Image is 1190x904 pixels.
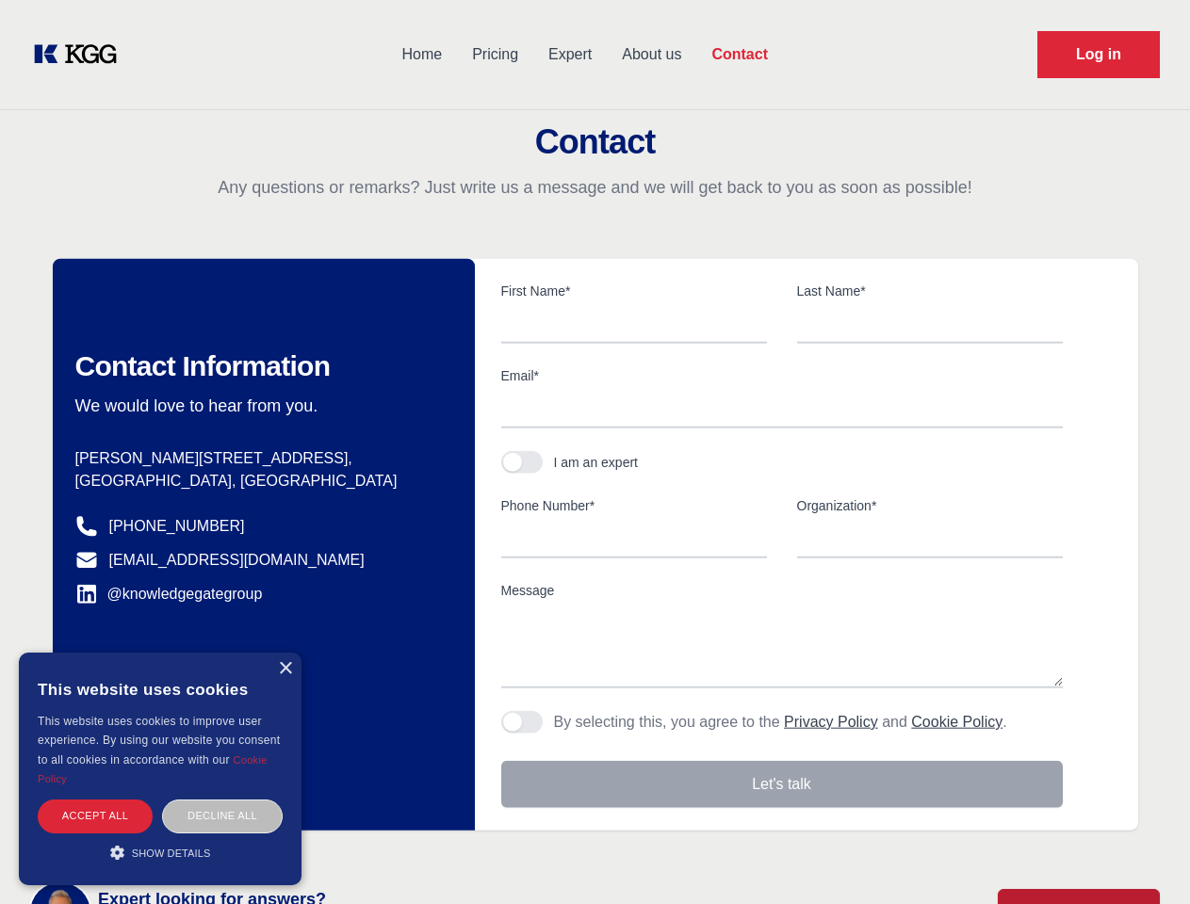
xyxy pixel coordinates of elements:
button: Let's talk [501,761,1063,808]
a: Cookie Policy [38,754,268,784]
a: Pricing [457,30,533,79]
label: Organization* [797,496,1063,515]
a: [EMAIL_ADDRESS][DOMAIN_NAME] [109,549,365,572]
iframe: Chat Widget [1096,814,1190,904]
label: Phone Number* [501,496,767,515]
a: Cookie Policy [911,714,1003,730]
a: @knowledgegategroup [75,583,263,605]
h2: Contact [23,123,1167,161]
div: Decline all [162,799,283,832]
div: Show details [38,843,283,862]
p: [GEOGRAPHIC_DATA], [GEOGRAPHIC_DATA] [75,470,445,492]
span: This website uses cookies to improve user experience. By using our website you consent to all coo... [38,715,280,767]
h2: Contact Information [75,349,445,383]
a: [PHONE_NUMBER] [109,515,245,538]
div: I am an expert [554,453,639,472]
div: This website uses cookies [38,667,283,712]
div: Close [278,662,292,676]
a: Contact [696,30,783,79]
p: We would love to hear from you. [75,395,445,417]
label: Message [501,581,1063,600]
a: Request Demo [1037,31,1160,78]
label: Email* [501,366,1063,385]
a: About us [607,30,696,79]
div: Accept all [38,799,153,832]
a: Privacy Policy [784,714,878,730]
p: By selecting this, you agree to the and . [554,711,1007,734]
a: Expert [533,30,607,79]
label: Last Name* [797,282,1063,300]
p: [PERSON_NAME][STREET_ADDRESS], [75,447,445,470]
p: Any questions or remarks? Just write us a message and we will get back to you as soon as possible! [23,176,1167,199]
span: Show details [132,847,211,859]
label: First Name* [501,282,767,300]
a: Home [386,30,457,79]
a: KOL Knowledge Platform: Talk to Key External Experts (KEE) [30,40,132,70]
